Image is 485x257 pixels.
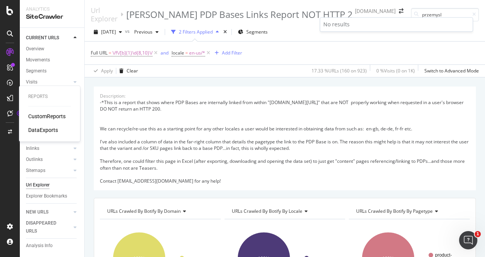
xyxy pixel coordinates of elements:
[28,93,71,100] div: Reports
[116,65,138,77] button: Clear
[230,205,339,217] h4: URLs Crawled By Botify By locale
[26,242,53,250] div: Analysis Info
[26,45,44,53] div: Overview
[100,93,125,99] div: Description:
[26,167,71,175] a: Sitemaps
[106,205,214,217] h4: URLs Crawled By Botify By domain
[26,67,47,75] div: Segments
[101,29,116,35] span: 2025 Sep. 23rd
[26,145,71,153] a: Inlinks
[421,65,479,77] button: Switch to Advanced Mode
[212,48,242,58] button: Add Filter
[356,208,433,214] span: URLs Crawled By Botify By pagetype
[26,34,71,42] a: CURRENT URLS
[323,21,470,28] div: No results
[26,208,71,216] a: NEW URLS
[127,67,138,74] div: Clear
[26,219,64,235] div: DISAPPEARED URLS
[26,6,78,13] div: Analytics
[26,181,79,189] a: Url Explorer
[109,50,111,56] span: =
[91,65,113,77] button: Apply
[101,67,113,74] div: Apply
[100,99,470,184] div: -*This is a report that shows where PDP Bases are internally linked from within "[DOMAIN_NAME][UR...
[28,112,66,120] a: CustomReports
[26,145,39,153] div: Inlinks
[232,208,302,214] span: URLs Crawled By Botify By locale
[355,7,396,15] div: [DOMAIN_NAME]
[91,6,117,23] a: Url Explorer
[26,13,78,21] div: SiteCrawler
[26,192,67,200] div: Explorer Bookmarks
[131,29,153,35] span: Previous
[26,67,79,75] a: Segments
[172,50,184,56] span: locale
[246,29,268,35] span: Segments
[459,231,477,249] iframe: Intercom live chat
[26,219,71,235] a: DISAPPEARED URLS
[179,29,213,35] div: 2 Filters Applied
[235,26,271,38] button: Segments
[312,67,367,74] div: 17.33 % URLs ( 160 on 923 )
[16,110,23,117] div: Tooltip anchor
[28,126,58,134] a: DataExports
[185,50,188,56] span: =
[91,26,125,38] button: [DATE]
[222,50,242,56] div: Add Filter
[411,8,479,21] input: Find a URL
[376,67,415,74] div: 0 % Visits ( 0 on 1K )
[26,208,48,216] div: NEW URLS
[131,26,162,38] button: Previous
[125,28,131,34] span: vs
[355,205,463,217] h4: URLs Crawled By Botify By pagetype
[424,67,479,74] div: Switch to Advanced Mode
[168,26,222,38] button: 2 Filters Applied
[26,156,71,164] a: Outlinks
[26,56,79,64] a: Movements
[112,48,153,58] span: \/f\/[b]{1}\d{8,10}\/
[399,8,403,14] div: arrow-right-arrow-left
[26,192,79,200] a: Explorer Bookmarks
[26,181,50,189] div: Url Explorer
[222,28,228,36] div: times
[26,78,71,86] a: Visits
[26,167,45,175] div: Sitemaps
[26,45,79,53] a: Overview
[26,34,59,42] div: CURRENT URLS
[26,242,79,250] a: Analysis Info
[189,48,205,58] span: en-us/*
[161,50,169,56] div: and
[107,208,181,214] span: URLs Crawled By Botify By domain
[26,78,37,86] div: Visits
[475,231,481,237] span: 1
[26,56,50,64] div: Movements
[91,50,108,56] span: Full URL
[161,49,169,56] button: and
[126,8,363,21] div: [PERSON_NAME] PDP Bases Links Report NOT HTTP 200
[26,156,43,164] div: Outlinks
